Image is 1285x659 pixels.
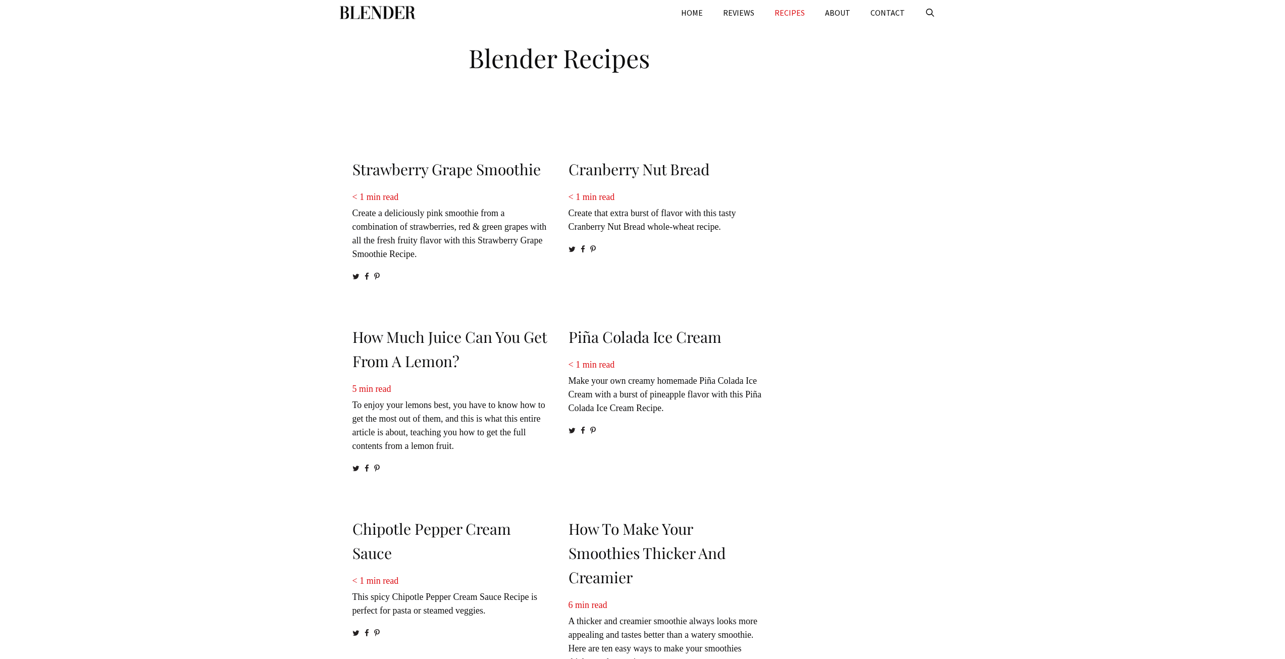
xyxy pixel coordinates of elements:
[583,192,614,202] span: min read
[667,507,667,508] img: How to Make Your Smoothies Thicker and Creamier
[352,192,365,202] span: < 1
[569,358,766,415] p: Make your own creamy homemade Piña Colada Ice Cream with a burst of pineapple flavor with this Pi...
[352,190,550,261] p: Create a deliciously pink smoothie from a combination of strawberries, red & green grapes with al...
[667,147,667,148] img: Cranberry Nut Bread
[575,600,607,610] span: min read
[352,382,550,453] p: To enjoy your lemons best, you have to know how to get the most out of them, and this is what thi...
[583,360,614,370] span: min read
[667,315,667,316] img: Piña Colada Ice Cream
[352,159,541,179] a: Strawberry Grape Smoothie
[352,327,547,371] a: How Much Juice Can You Get From a Lemon?
[367,576,398,586] span: min read
[569,600,573,610] span: 6
[569,190,766,234] p: Create that extra burst of flavor with this tasty Cranberry Nut Bread whole-wheat recipe.
[794,40,931,343] iframe: Advertisement
[352,574,550,618] p: This spicy Chipotle Pepper Cream Sauce Recipe is perfect for pasta or steamed veggies.
[347,35,772,76] h1: Blender Recipes
[569,327,722,347] a: Piña Colada Ice Cream
[352,384,357,394] span: 5
[352,576,365,586] span: < 1
[569,192,581,202] span: < 1
[359,384,391,394] span: min read
[367,192,398,202] span: min read
[569,360,581,370] span: < 1
[352,519,511,563] a: Chipotle Pepper Cream Sauce
[569,519,726,587] a: How to Make Your Smoothies Thicker and Creamier
[569,159,709,179] a: Cranberry Nut Bread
